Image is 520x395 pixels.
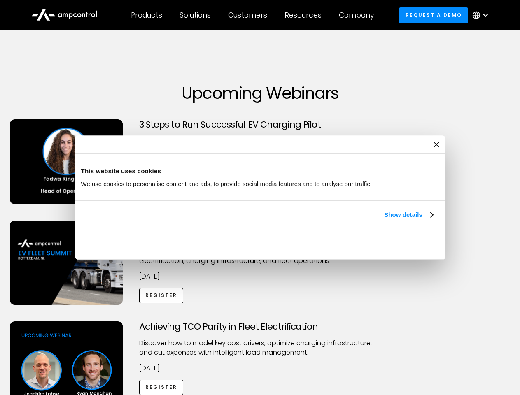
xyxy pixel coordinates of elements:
[139,321,381,332] h3: Achieving TCO Parity in Fleet Electrification
[139,119,381,130] h3: 3 Steps to Run Successful EV Charging Pilot
[139,339,381,357] p: Discover how to model key cost drivers, optimize charging infrastructure, and cut expenses with i...
[139,380,184,395] a: Register
[284,11,322,20] div: Resources
[180,11,211,20] div: Solutions
[81,180,372,187] span: We use cookies to personalise content and ads, to provide social media features and to analyse ou...
[384,210,433,220] a: Show details
[339,11,374,20] div: Company
[139,288,184,303] a: Register
[399,7,468,23] a: Request a demo
[131,11,162,20] div: Products
[228,11,267,20] div: Customers
[10,83,511,103] h1: Upcoming Webinars
[434,142,439,147] button: Close banner
[318,229,436,253] button: Okay
[139,364,381,373] p: [DATE]
[81,166,439,176] div: This website uses cookies
[139,272,381,281] p: [DATE]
